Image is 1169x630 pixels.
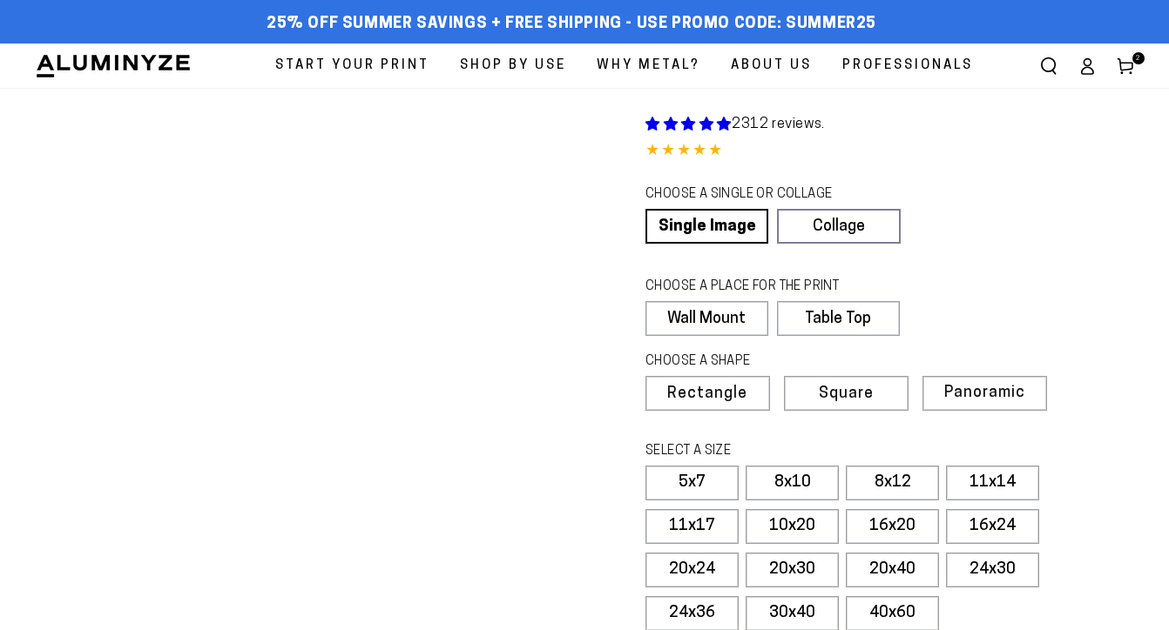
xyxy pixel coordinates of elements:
[718,44,825,88] a: About Us
[645,301,768,336] label: Wall Mount
[447,44,579,88] a: Shop By Use
[645,185,884,204] legend: CHOOSE A SINGLE OR COLLAGE
[645,139,1134,164] div: 4.85 out of 5.0 stars
[1136,52,1141,64] span: 2
[829,44,986,88] a: Professionals
[731,54,812,77] span: About Us
[262,44,443,88] a: Start Your Print
[645,352,886,372] legend: CHOOSE A SHAPE
[746,509,839,544] label: 10x20
[275,54,429,77] span: Start Your Print
[35,53,192,79] img: Aluminyze
[645,209,768,244] a: Single Image
[645,553,739,587] label: 20x24
[846,553,939,587] label: 20x40
[846,466,939,500] label: 8x12
[746,553,839,587] label: 20x30
[777,209,900,244] a: Collage
[746,466,839,500] label: 8x10
[846,509,939,544] label: 16x20
[667,386,747,402] span: Rectangle
[597,54,700,77] span: Why Metal?
[842,54,973,77] span: Professionals
[645,509,739,544] label: 11x17
[946,509,1039,544] label: 16x24
[460,54,566,77] span: Shop By Use
[645,442,932,461] legend: SELECT A SIZE
[946,466,1039,500] label: 11x14
[584,44,713,88] a: Why Metal?
[645,278,883,297] legend: CHOOSE A PLACE FOR THE PRINT
[819,386,874,402] span: Square
[645,466,739,500] label: 5x7
[946,553,1039,587] label: 24x30
[267,15,876,34] span: 25% off Summer Savings + Free Shipping - Use Promo Code: SUMMER25
[777,301,900,336] label: Table Top
[944,385,1025,401] span: Panoramic
[1030,47,1068,85] summary: Search our site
